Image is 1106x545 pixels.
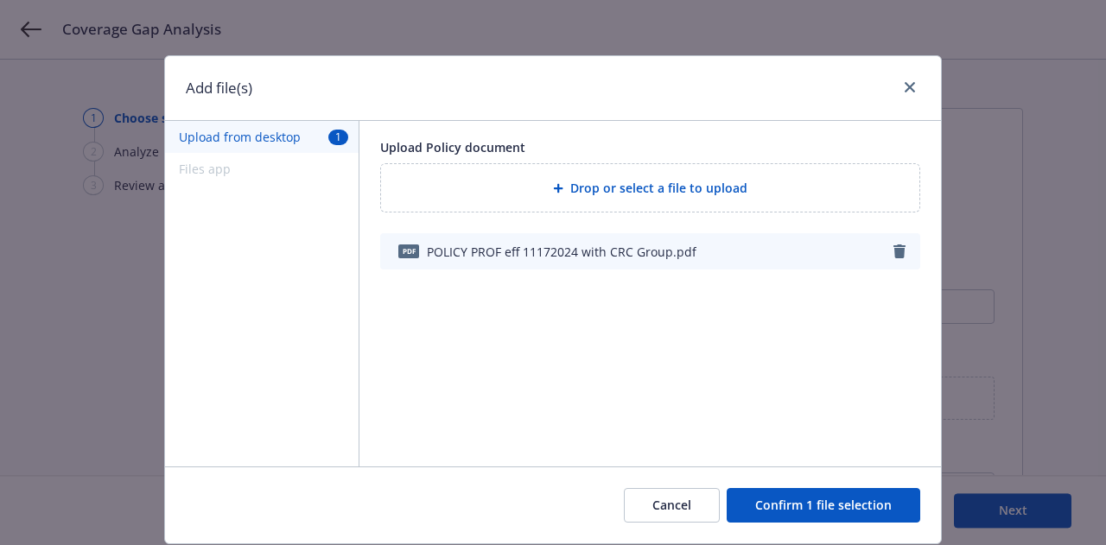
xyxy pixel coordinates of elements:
span: 1 [328,130,348,144]
span: Drop or select a file to upload [570,179,747,197]
div: Upload Policy document [380,138,920,156]
button: Upload from desktop1 [165,121,359,153]
a: close [899,77,920,98]
div: Drop or select a file to upload [380,163,920,212]
span: POLICY PROF eff 11172024 with CRC Group.pdf [427,243,696,261]
button: Cancel [624,488,720,523]
h1: Add file(s) [186,77,252,99]
button: Confirm 1 file selection [727,488,920,523]
span: pdf [398,244,419,257]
